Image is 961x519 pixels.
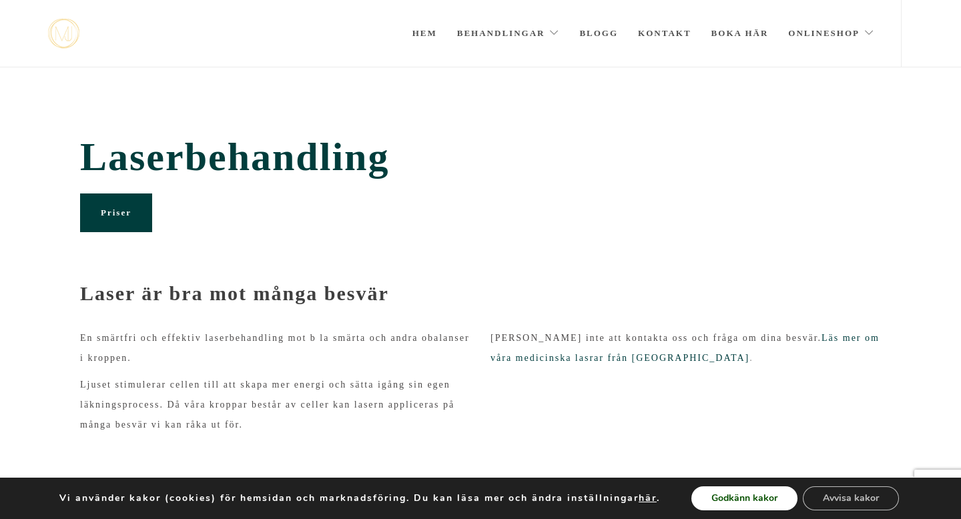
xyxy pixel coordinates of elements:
[48,19,79,49] a: mjstudio mjstudio mjstudio
[101,207,131,217] span: Priser
[80,282,389,304] strong: Laser är bra mot många besvär
[80,134,881,180] span: Laserbehandling
[59,492,660,504] p: Vi använder kakor (cookies) för hemsidan och marknadsföring. Du kan läsa mer och ändra inställnin...
[80,333,470,363] span: En smärtfri och effektiv laserbehandling mot b la smärta och andra obalanser i kroppen.
[491,333,880,363] span: [PERSON_NAME] inte att kontakta oss och fråga om dina besvär.
[48,19,79,49] img: mjstudio
[491,328,881,368] p: .
[80,380,454,430] span: Ljuset stimulerar cellen till att skapa mer energi och sätta igång sin egen läkningsprocess. Då v...
[639,492,657,504] button: här
[803,486,899,510] button: Avvisa kakor
[691,486,797,510] button: Godkänn kakor
[80,193,152,232] a: Priser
